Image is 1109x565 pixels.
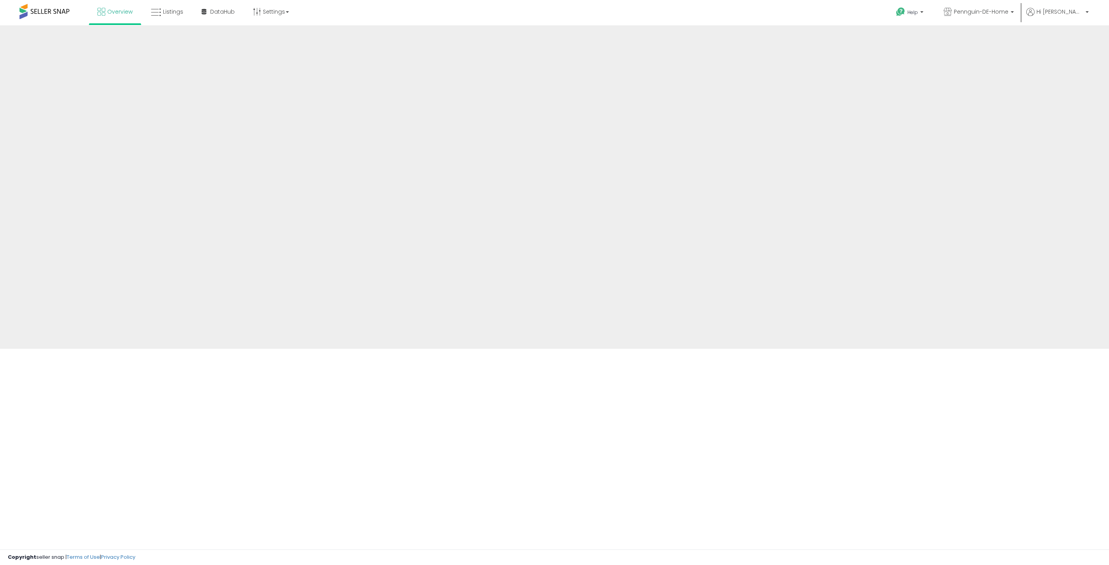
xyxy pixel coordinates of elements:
[1026,8,1089,25] a: Hi [PERSON_NAME]
[890,1,931,25] a: Help
[954,8,1008,16] span: Pennguin-DE-Home
[107,8,133,16] span: Overview
[896,7,905,17] i: Get Help
[210,8,235,16] span: DataHub
[907,9,918,16] span: Help
[163,8,183,16] span: Listings
[1036,8,1083,16] span: Hi [PERSON_NAME]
